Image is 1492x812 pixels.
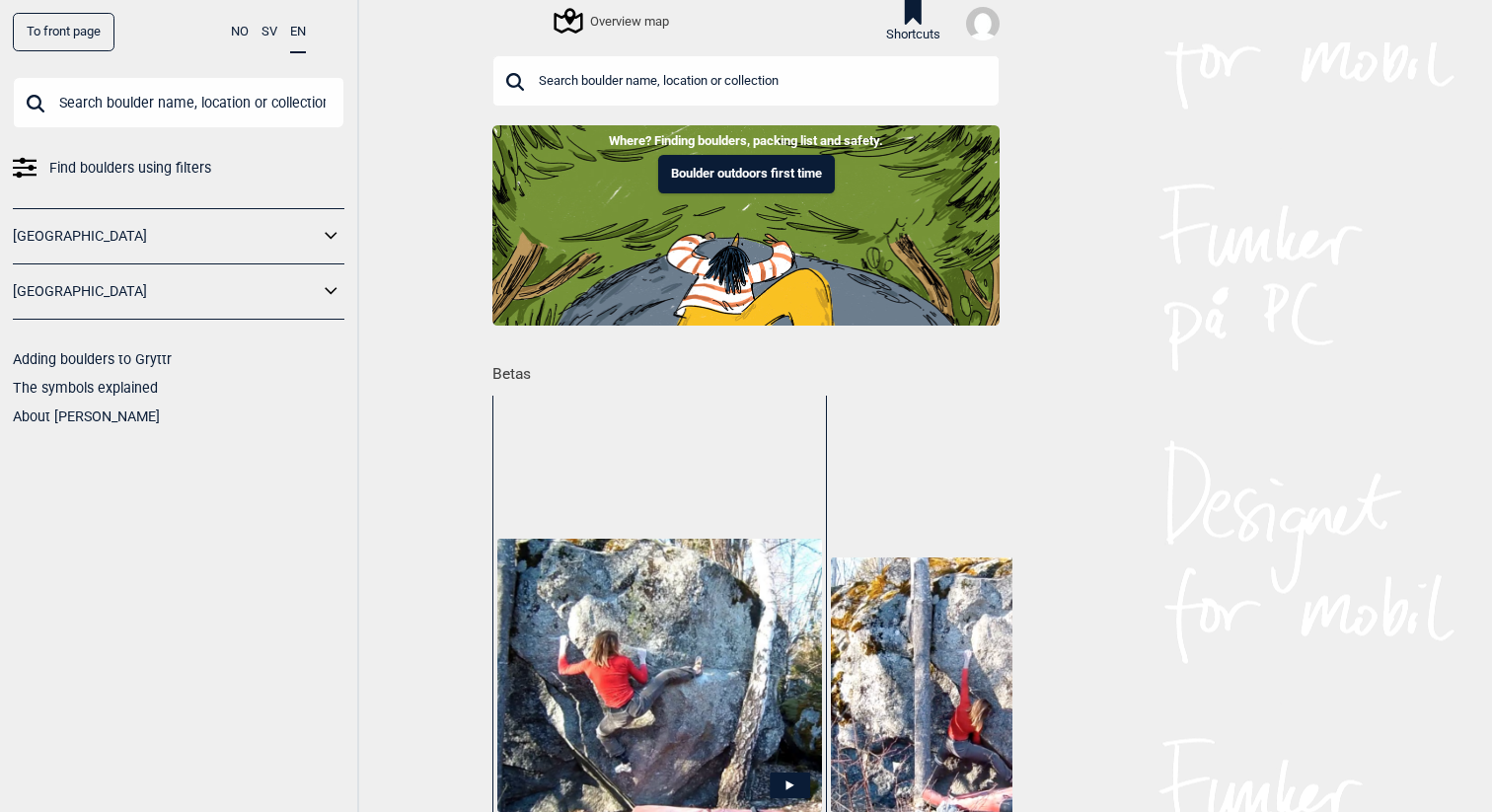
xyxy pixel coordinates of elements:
a: [GEOGRAPHIC_DATA] [13,222,319,251]
span: Find boulders using filters [49,154,211,183]
button: NO [231,13,249,51]
a: About [PERSON_NAME] [13,408,160,424]
img: User fallback1 [966,7,1000,40]
a: [GEOGRAPHIC_DATA] [13,277,319,306]
button: EN [290,13,306,53]
a: The symbols explained [13,380,158,396]
button: SV [261,13,277,51]
button: Boulder outdoors first time [658,155,835,193]
a: To front page [13,13,114,51]
input: Search boulder name, location or collection [13,77,344,128]
img: Christina pa Gloria [831,557,1156,812]
input: Search boulder name, location or collection [492,55,1000,107]
img: Christina pa Hoppa sack [497,539,822,812]
img: Indoor to outdoor [492,125,1000,325]
a: Find boulders using filters [13,154,344,183]
h1: Betas [492,351,1012,386]
div: Overview map [557,9,669,33]
p: Where? Finding boulders, packing list and safety. [15,131,1477,151]
a: Adding boulders to Gryttr [13,351,172,367]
